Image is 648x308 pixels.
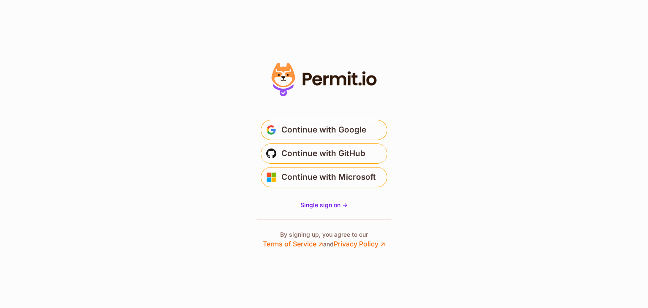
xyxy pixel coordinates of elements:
a: Single sign on -> [300,201,348,209]
p: By signing up, you agree to our and [263,230,385,249]
button: Continue with Google [261,120,387,140]
a: Terms of Service ↗ [263,240,323,248]
span: Single sign on -> [300,201,348,208]
button: Continue with Microsoft [261,167,387,187]
span: Continue with Microsoft [281,170,376,184]
a: Privacy Policy ↗ [334,240,385,248]
button: Continue with GitHub [261,143,387,164]
span: Continue with Google [281,123,366,137]
span: Continue with GitHub [281,147,365,160]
